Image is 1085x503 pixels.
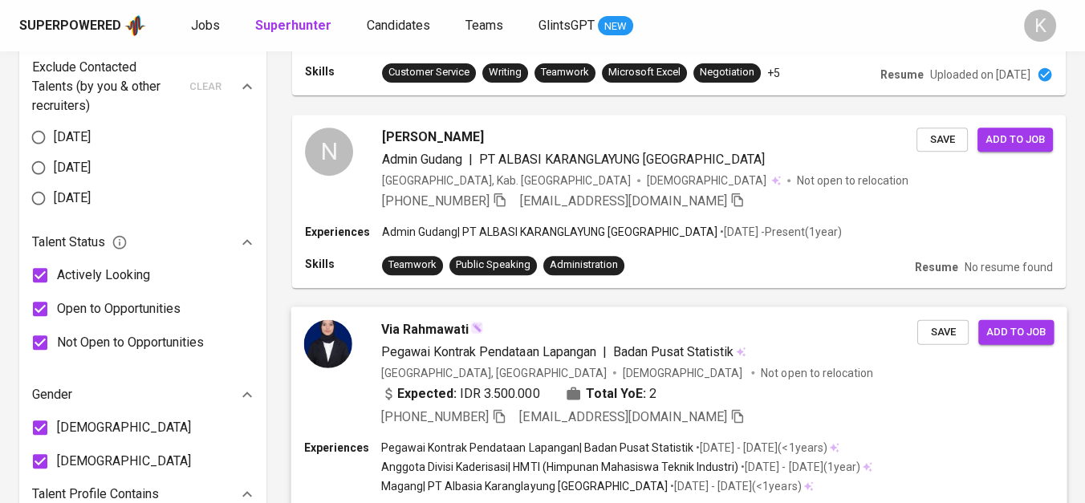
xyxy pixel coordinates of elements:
[124,14,146,38] img: app logo
[761,364,872,380] p: Not open to relocation
[965,259,1053,275] p: No resume found
[57,452,191,471] span: [DEMOGRAPHIC_DATA]
[915,259,958,275] p: Resume
[292,115,1066,288] a: N[PERSON_NAME]Admin Gudang|PT ALBASI KARANGLAYUNG [GEOGRAPHIC_DATA][GEOGRAPHIC_DATA], Kab. [GEOGR...
[767,65,780,81] p: +5
[700,65,754,80] div: Negotiation
[693,440,827,456] p: • [DATE] - [DATE] ( <1 years )
[381,364,607,380] div: [GEOGRAPHIC_DATA], [GEOGRAPHIC_DATA]
[797,172,908,189] p: Not open to relocation
[367,16,433,36] a: Candidates
[304,440,381,456] p: Experiences
[381,459,738,475] p: Anggota Divisi Kaderisasi | HMTI (Himpunan Mahasiswa Teknik Industri)
[608,65,681,80] div: Microsoft Excel
[465,16,506,36] a: Teams
[668,478,801,494] p: • [DATE] - [DATE] ( <1 years )
[381,478,668,494] p: Magang | PT Albasia Karanglayung [GEOGRAPHIC_DATA]
[978,319,1054,344] button: Add to job
[1024,10,1056,42] div: K
[382,224,717,240] p: Admin Gudang | PT ALBASI KARANGLAYUNG [GEOGRAPHIC_DATA]
[465,18,503,33] span: Teams
[255,18,331,33] b: Superhunter
[191,16,223,36] a: Jobs
[489,65,522,80] div: Writing
[57,266,150,285] span: Actively Looking
[32,379,254,411] div: Gender
[381,409,489,424] span: [PHONE_NUMBER]
[19,17,121,35] div: Superpowered
[388,65,469,80] div: Customer Service
[479,152,765,167] span: PT ALBASI KARANGLAYUNG [GEOGRAPHIC_DATA]
[470,321,483,334] img: magic_wand.svg
[54,158,91,177] span: [DATE]
[397,383,457,403] b: Expected:
[32,233,128,252] span: Talent Status
[382,172,631,189] div: [GEOGRAPHIC_DATA], Kab. [GEOGRAPHIC_DATA]
[603,342,607,361] span: |
[382,193,490,209] span: [PHONE_NUMBER]
[519,409,727,424] span: [EMAIL_ADDRESS][DOMAIN_NAME]
[738,459,859,475] p: • [DATE] - [DATE] ( 1 year )
[388,258,437,273] div: Teamwork
[305,256,382,272] p: Skills
[930,67,1030,83] p: Uploaded on [DATE]
[613,343,733,359] span: Badan Pusat Statistik
[977,128,1053,152] button: Add to job
[925,322,961,341] span: Save
[623,364,745,380] span: [DEMOGRAPHIC_DATA]
[985,131,1045,149] span: Add to job
[57,418,191,437] span: [DEMOGRAPHIC_DATA]
[880,67,924,83] p: Resume
[916,128,968,152] button: Save
[381,383,540,403] div: IDR 3.500.000
[381,343,596,359] span: Pegawai Kontrak Pendataan Lapangan
[32,385,72,404] p: Gender
[32,226,254,258] div: Talent Status
[305,224,382,240] p: Experiences
[54,189,91,208] span: [DATE]
[541,65,589,80] div: Teamwork
[538,16,633,36] a: GlintsGPT NEW
[381,319,469,339] span: Via Rahmawati
[54,128,91,147] span: [DATE]
[550,258,618,273] div: Administration
[57,333,204,352] span: Not Open to Opportunities
[520,193,727,209] span: [EMAIL_ADDRESS][DOMAIN_NAME]
[305,128,353,176] div: N
[917,319,969,344] button: Save
[255,16,335,36] a: Superhunter
[924,131,960,149] span: Save
[32,58,180,116] p: Exclude Contacted Talents (by you & other recruiters)
[717,224,842,240] p: • [DATE] - Present ( 1 year )
[647,172,769,189] span: [DEMOGRAPHIC_DATA]
[382,152,462,167] span: Admin Gudang
[19,14,146,38] a: Superpoweredapp logo
[382,128,484,147] span: [PERSON_NAME]
[598,18,633,34] span: NEW
[986,322,1046,341] span: Add to job
[538,18,595,33] span: GlintsGPT
[304,319,352,367] img: a7c6151882b5d64496d6c18e6971f704.jpeg
[367,18,430,33] span: Candidates
[305,63,382,79] p: Skills
[381,440,693,456] p: Pegawai Kontrak Pendataan Lapangan | Badan Pusat Statistik
[469,150,473,169] span: |
[456,258,530,273] div: Public Speaking
[586,383,646,403] b: Total YoE:
[57,299,181,318] span: Open to Opportunities
[191,18,220,33] span: Jobs
[32,58,254,116] div: Exclude Contacted Talents (by you & other recruiters)clear
[649,383,656,403] span: 2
